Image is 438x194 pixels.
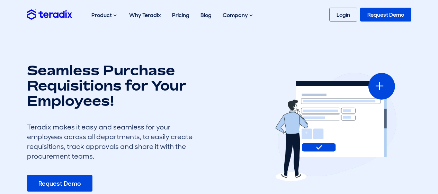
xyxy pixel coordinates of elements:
[360,8,411,22] a: Request Demo
[195,4,217,26] a: Blog
[27,175,92,192] a: Request Demo
[27,9,72,19] img: Teradix logo
[86,4,124,26] div: Product
[167,4,195,26] a: Pricing
[27,62,193,108] h1: Seamless Purchase Requisitions for Your Employees!
[272,73,396,181] img: erfx feature
[329,8,357,22] a: Login
[27,122,193,161] div: Teradix makes it easy and seamless for your employees across all departments, to easily create re...
[217,4,260,26] div: Company
[124,4,167,26] a: Why Teradix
